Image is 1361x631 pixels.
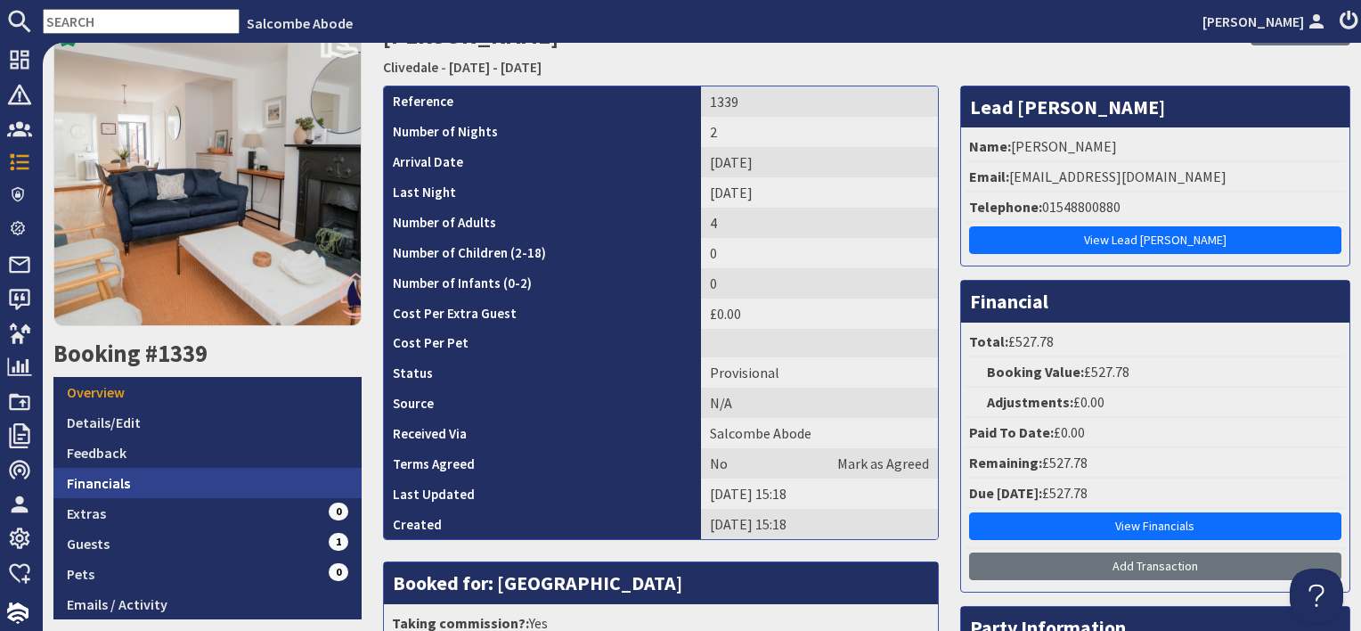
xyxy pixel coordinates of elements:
a: Emails / Activity [53,589,362,619]
li: £0.00 [966,388,1346,418]
span: - [441,58,446,76]
a: Guests1 [53,529,362,559]
span: 1 [329,533,348,551]
li: [PERSON_NAME] [966,132,1346,162]
h3: Booked for: [GEOGRAPHIC_DATA] [384,562,938,603]
td: [DATE] 15:18 [701,509,937,539]
strong: Remaining: [969,454,1042,471]
th: Cost Per Pet [384,329,701,358]
th: Last Night [384,177,701,208]
a: [PERSON_NAME] [1202,11,1329,32]
th: Reference [384,86,701,117]
h3: Lead [PERSON_NAME] [961,86,1350,127]
h3: Financial [961,281,1350,322]
td: No [701,448,937,479]
a: Extras0 [53,498,362,529]
a: View Lead [PERSON_NAME] [969,226,1342,254]
td: 0 [701,268,937,299]
th: Number of Adults [384,208,701,238]
strong: Due [DATE]: [969,484,1042,502]
a: Add Transaction [969,553,1342,580]
input: SEARCH [43,9,240,34]
th: Number of Nights [384,117,701,147]
img: Clivedale 's icon [53,18,362,326]
strong: Telephone: [969,198,1042,216]
td: Provisional [701,357,937,388]
a: View Financials [969,512,1342,540]
strong: Total: [969,332,1008,350]
th: Cost Per Extra Guest [384,299,701,329]
span: 0 [329,503,348,520]
h2: Booking #1339 [53,340,362,368]
strong: Booking Value: [987,363,1084,381]
h2: [PERSON_NAME] [383,18,1021,81]
li: £0.00 [966,418,1346,448]
span: 0 [329,563,348,581]
td: £0.00 [701,299,937,329]
th: Number of Infants (0-2) [384,268,701,299]
li: £527.78 [966,357,1346,388]
li: £527.78 [966,479,1346,509]
li: [EMAIL_ADDRESS][DOMAIN_NAME] [966,162,1346,193]
th: Number of Children (2-18) [384,238,701,268]
a: Details/Edit [53,407,362,438]
td: 4 [701,208,937,238]
td: [DATE] [701,147,937,177]
td: [DATE] [701,177,937,208]
td: 0 [701,238,937,268]
a: Pets0 [53,559,362,589]
th: Terms Agreed [384,448,701,479]
a: Overview [53,377,362,407]
td: [DATE] 15:18 [701,479,937,509]
th: Received Via [384,418,701,448]
a: Clivedale [383,58,438,76]
strong: Adjustments: [987,393,1073,411]
td: Salcombe Abode [701,418,937,448]
img: staytech_i_w-64f4e8e9ee0a9c174fd5317b4b171b261742d2d393467e5bdba4413f4f884c10.svg [7,602,29,624]
a: [DATE] - [DATE] [449,58,542,76]
th: Source [384,388,701,418]
th: Created [384,509,701,539]
td: N/A [701,388,937,418]
td: 1339 [701,86,937,117]
a: Mark as Agreed [837,453,929,474]
td: 2 [701,117,937,147]
a: Feedback [53,438,362,468]
a: 9.0 [53,18,362,340]
li: 01548800880 [966,193,1346,223]
strong: Name: [969,137,1011,155]
a: Financials [53,468,362,498]
th: Last Updated [384,479,701,509]
strong: Email: [969,168,1009,185]
strong: Paid To Date: [969,423,1054,441]
iframe: Toggle Customer Support [1290,569,1343,622]
li: £527.78 [966,448,1346,479]
a: Salcombe Abode [247,14,353,32]
li: £527.78 [966,327,1346,357]
th: Status [384,357,701,388]
th: Arrival Date [384,147,701,177]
